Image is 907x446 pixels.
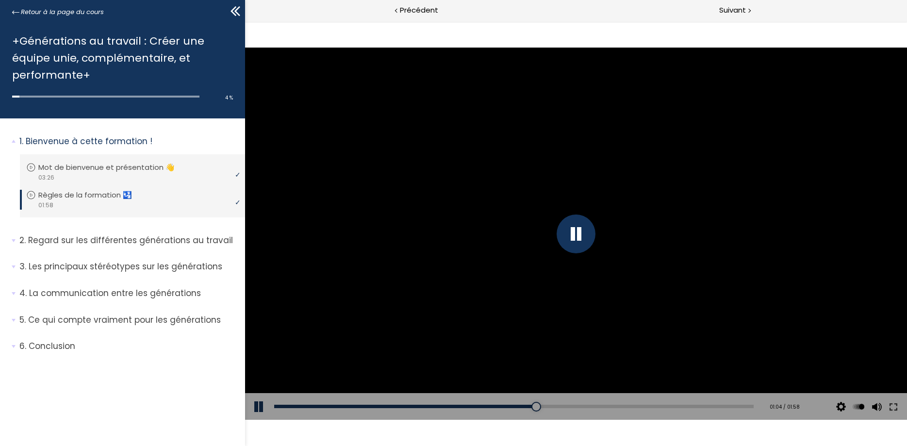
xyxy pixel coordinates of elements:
[21,7,104,17] span: Retour à la page du cours
[589,372,603,399] button: Video quality
[19,135,23,148] span: 1.
[606,372,621,399] button: Play back rate
[719,4,746,17] span: Suivant
[38,190,147,200] p: Règles de la formation 🛂
[19,287,238,299] p: La communication entre les générations
[19,314,238,326] p: Ce qui compte vraiment pour les générations
[12,7,104,17] a: Retour à la page du cours
[19,261,26,273] span: 3.
[19,314,26,326] span: 5.
[19,234,26,247] span: 2.
[517,381,555,390] div: 01:04 / 01:58
[225,94,233,101] span: 4 %
[12,33,228,84] h1: +Générations au travail : Créer une équipe unie, complémentaire, et performante+
[605,372,622,399] div: Modifier la vitesse de lecture
[38,162,189,173] p: Mot de bienvenue et présentation 👋
[38,201,53,210] span: 01:58
[19,135,238,148] p: Bienvenue à cette formation !
[19,287,27,299] span: 4.
[19,261,238,273] p: Les principaux stéréotypes sur les générations
[38,173,54,182] span: 03:26
[624,372,638,399] button: Volume
[400,4,438,17] span: Précédent
[19,234,238,247] p: Regard sur les différentes générations au travail
[19,340,238,352] p: Conclusion
[19,340,26,352] span: 6.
